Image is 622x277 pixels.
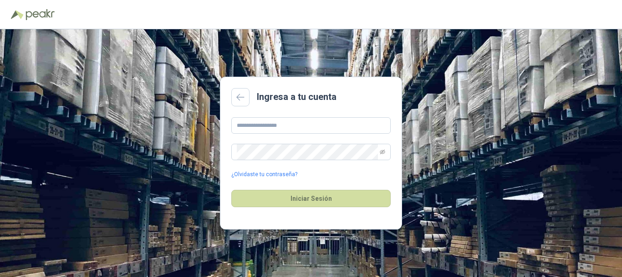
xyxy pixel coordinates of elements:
button: Iniciar Sesión [231,190,391,207]
a: ¿Olvidaste tu contraseña? [231,170,297,179]
img: Logo [11,10,24,19]
h2: Ingresa a tu cuenta [257,90,336,104]
span: eye-invisible [380,149,385,155]
img: Peakr [25,9,55,20]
